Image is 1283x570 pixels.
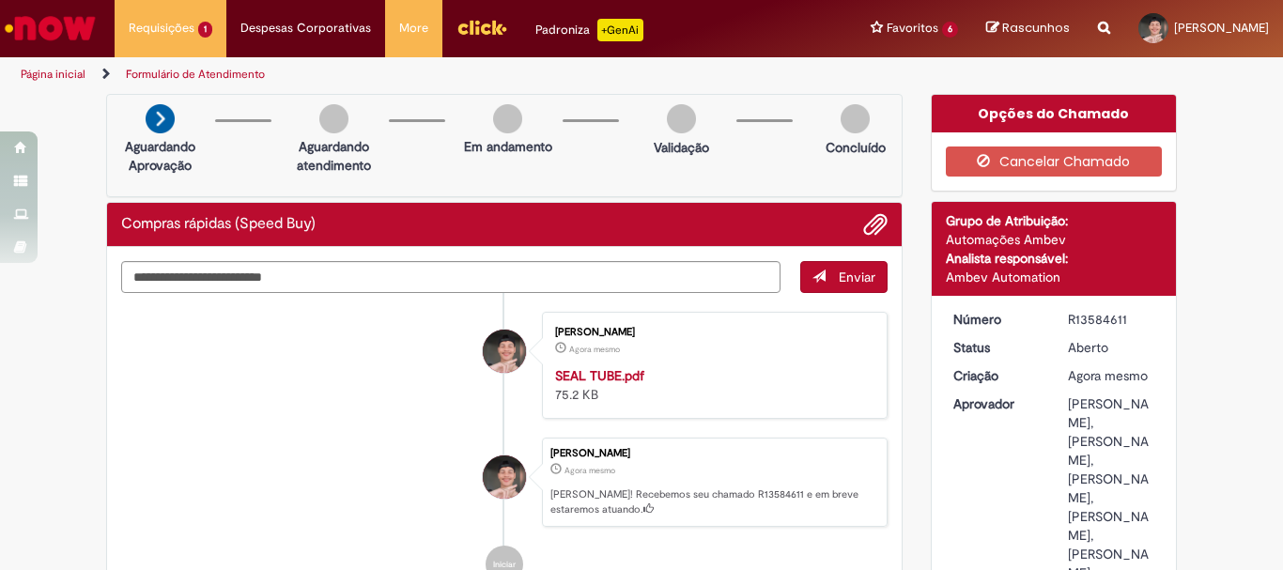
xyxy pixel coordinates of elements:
[946,230,1163,249] div: Automações Ambev
[564,465,615,476] time: 01/10/2025 09:49:33
[863,212,888,237] button: Adicionar anexos
[121,438,888,528] li: Aurissergio De Assis Pereira
[456,13,507,41] img: click_logo_yellow_360x200.png
[198,22,212,38] span: 1
[939,338,1055,357] dt: Status
[550,487,877,516] p: [PERSON_NAME]! Recebemos seu chamado R13584611 e em breve estaremos atuando.
[826,138,886,157] p: Concluído
[939,394,1055,413] dt: Aprovador
[800,261,888,293] button: Enviar
[939,366,1055,385] dt: Criação
[146,104,175,133] img: arrow-next.png
[493,104,522,133] img: img-circle-grey.png
[555,366,868,404] div: 75.2 KB
[1002,19,1070,37] span: Rascunhos
[550,448,877,459] div: [PERSON_NAME]
[121,261,781,293] textarea: Digite sua mensagem aqui...
[841,104,870,133] img: img-circle-grey.png
[667,104,696,133] img: img-circle-grey.png
[942,22,958,38] span: 6
[839,269,875,285] span: Enviar
[569,344,620,355] time: 01/10/2025 09:49:19
[1068,366,1155,385] div: 01/10/2025 09:49:33
[1174,20,1269,36] span: [PERSON_NAME]
[483,330,526,373] div: Aurissergio De Assis Pereira
[1068,338,1155,357] div: Aberto
[535,19,643,41] div: Padroniza
[464,137,552,156] p: Em andamento
[115,137,206,175] p: Aguardando Aprovação
[21,67,85,82] a: Página inicial
[555,367,644,384] a: SEAL TUBE.pdf
[483,455,526,499] div: Aurissergio De Assis Pereira
[555,327,868,338] div: [PERSON_NAME]
[399,19,428,38] span: More
[2,9,99,47] img: ServiceNow
[654,138,709,157] p: Validação
[126,67,265,82] a: Formulário de Atendimento
[569,344,620,355] span: Agora mesmo
[319,104,348,133] img: img-circle-grey.png
[1068,367,1148,384] time: 01/10/2025 09:49:33
[946,211,1163,230] div: Grupo de Atribuição:
[986,20,1070,38] a: Rascunhos
[946,249,1163,268] div: Analista responsável:
[1068,310,1155,329] div: R13584611
[564,465,615,476] span: Agora mesmo
[932,95,1177,132] div: Opções do Chamado
[946,268,1163,286] div: Ambev Automation
[597,19,643,41] p: +GenAi
[288,137,379,175] p: Aguardando atendimento
[121,216,316,233] h2: Compras rápidas (Speed Buy) Histórico de tíquete
[14,57,842,92] ul: Trilhas de página
[939,310,1055,329] dt: Número
[1068,367,1148,384] span: Agora mesmo
[946,146,1163,177] button: Cancelar Chamado
[887,19,938,38] span: Favoritos
[240,19,371,38] span: Despesas Corporativas
[129,19,194,38] span: Requisições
